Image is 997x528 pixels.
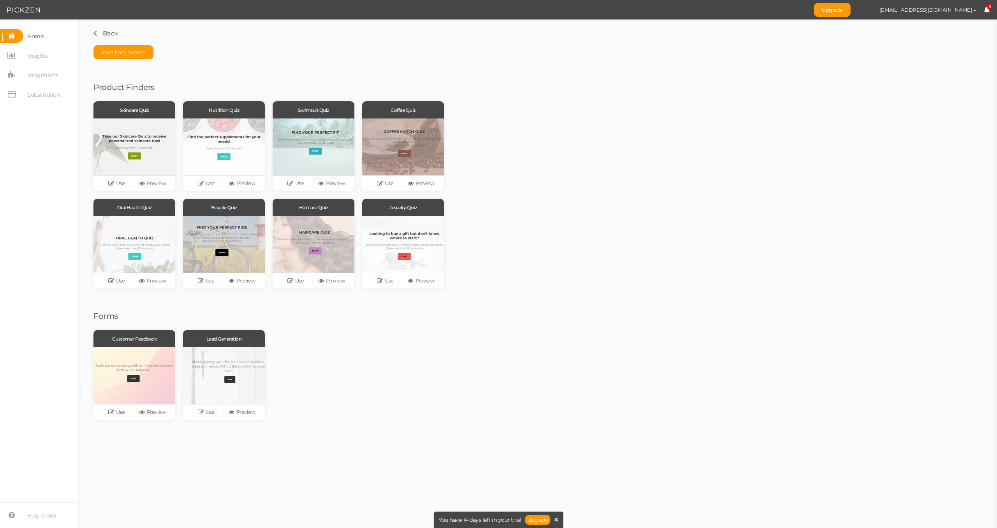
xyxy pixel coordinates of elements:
[27,30,43,42] span: Home
[188,275,224,286] a: Use
[27,69,58,81] span: Integrations
[93,330,175,347] div: Customer Feedback
[93,101,175,118] div: Skincare Quiz
[367,178,403,189] a: Use
[224,275,260,286] a: Preview
[93,30,118,37] a: Back
[183,330,265,347] div: Lead Generation
[27,509,57,522] span: Help center
[314,178,349,189] a: Preview
[278,178,314,189] a: Use
[278,275,314,286] a: Use
[134,178,170,189] a: Preview
[858,3,872,17] img: 54c81c34496b734d88f42ff35f9aafc4
[7,5,40,15] img: Pickzen logo
[367,275,403,286] a: Use
[403,275,439,286] a: Preview
[403,178,439,189] a: Preview
[27,49,48,62] span: Insights
[93,83,514,92] h1: Product Finders
[99,407,134,418] a: Use
[872,3,984,16] button: [EMAIL_ADDRESS][DOMAIN_NAME]
[362,101,444,118] div: Coffee Quiz
[183,101,265,118] div: Nutrition Quiz
[183,199,265,216] div: Bicycle Quiz
[879,7,972,13] span: [EMAIL_ADDRESS][DOMAIN_NAME]
[314,275,349,286] a: Preview
[27,88,60,101] span: Subscription
[99,178,134,189] a: Use
[362,199,444,216] div: Jewelry Quiz
[99,275,134,286] a: Use
[525,515,551,525] a: Upgrade
[987,4,993,10] span: 9
[273,101,354,118] div: Swimsuit Quiz
[93,45,153,59] button: Start from scratch
[93,312,514,320] h1: Forms
[224,407,260,418] a: Preview
[814,3,851,17] a: Upgrade
[439,517,521,523] span: You have 14 days left in your trial
[101,49,146,55] span: Start from scratch
[188,178,224,189] a: Use
[273,199,354,216] div: Haircare Quiz
[134,407,170,418] a: Preview
[224,178,260,189] a: Preview
[93,199,175,216] div: Oral Health Quiz
[188,407,224,418] a: Use
[134,275,170,286] a: Preview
